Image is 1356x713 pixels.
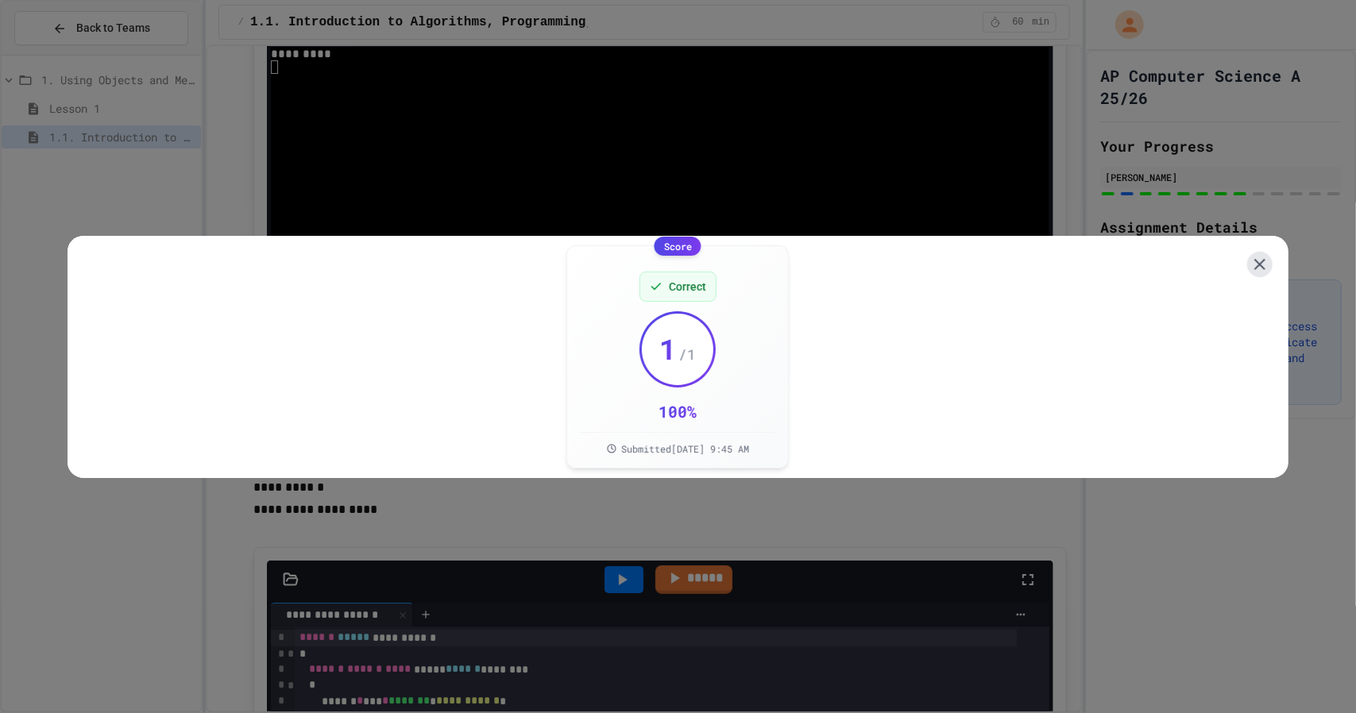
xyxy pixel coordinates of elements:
span: Correct [669,279,706,295]
div: 100 % [659,400,697,422]
span: 1 [659,333,677,364]
span: / 1 [678,343,696,365]
div: Score [655,237,701,256]
span: Submitted [DATE] 9:45 AM [621,442,749,455]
